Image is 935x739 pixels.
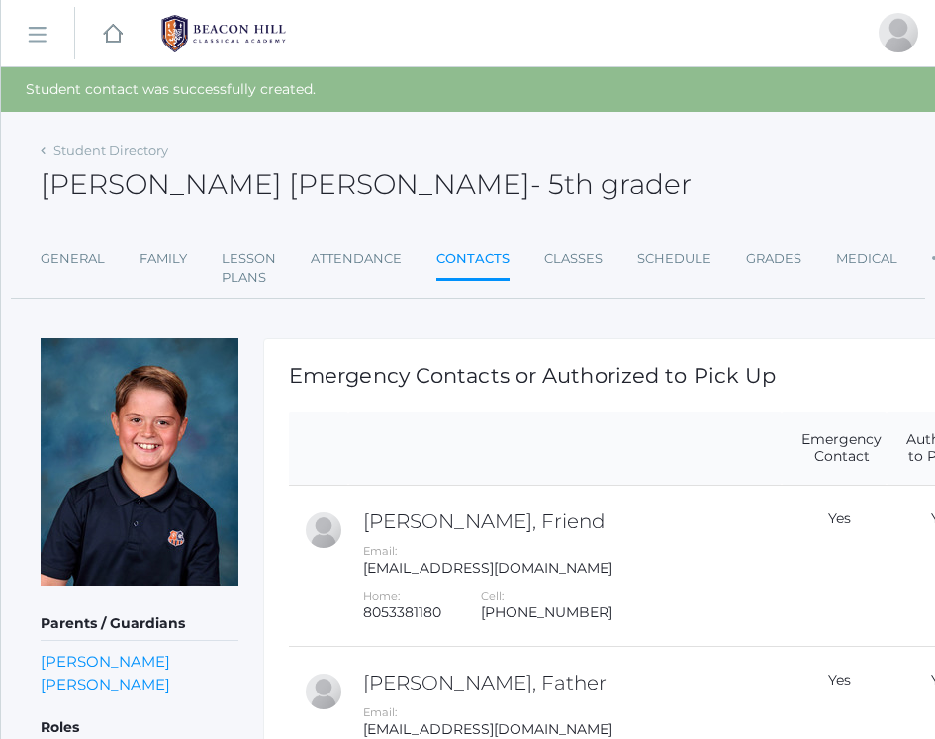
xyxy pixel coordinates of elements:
[481,589,504,602] label: Cell:
[363,560,777,577] div: [EMAIL_ADDRESS][DOMAIN_NAME]
[140,239,187,279] a: Family
[363,589,400,602] label: Home:
[782,485,887,646] td: Yes
[544,239,603,279] a: Classes
[41,169,692,200] h2: [PERSON_NAME] [PERSON_NAME]
[879,13,918,52] div: Danielle Roberts
[363,672,777,693] h2: [PERSON_NAME], Father
[311,239,402,279] a: Attendance
[53,142,168,158] a: Student Directory
[149,9,298,58] img: 1_BHCALogos-05.png
[41,650,170,673] a: [PERSON_NAME]
[481,604,612,621] div: [PHONE_NUMBER]
[41,607,238,641] h5: Parents / Guardians
[782,412,887,486] th: Emergency Contact
[637,239,711,279] a: Schedule
[530,167,692,201] span: - 5th grader
[746,239,801,279] a: Grades
[304,672,343,711] div: Kane Roberts
[363,604,441,621] div: 8053381180
[363,721,777,738] div: [EMAIL_ADDRESS][DOMAIN_NAME]
[363,544,397,558] label: Email:
[363,510,777,532] h2: [PERSON_NAME], Friend
[41,673,170,695] a: [PERSON_NAME]
[363,705,397,719] label: Email:
[1,67,935,112] div: Student contact was successfully created.
[222,239,276,298] a: Lesson Plans
[41,338,238,586] img: Ryder Roberts
[436,239,510,282] a: Contacts
[304,510,343,550] div: Andy Thompson
[41,239,105,279] a: General
[836,239,897,279] a: Medical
